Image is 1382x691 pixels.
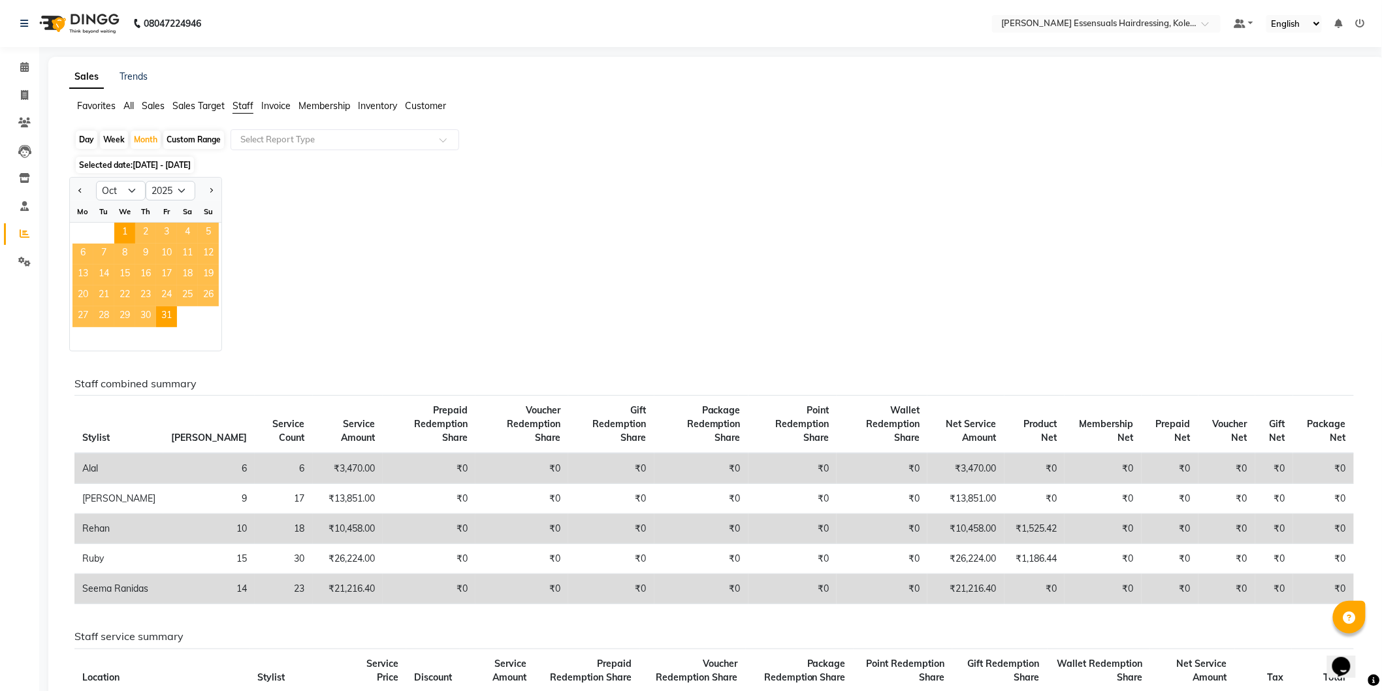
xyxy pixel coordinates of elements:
[74,574,163,604] td: Seema Ranidas
[120,71,148,82] a: Trends
[927,574,1004,604] td: ₹21,216.40
[383,453,475,484] td: ₹0
[1327,639,1369,678] iframe: chat widget
[172,100,225,112] span: Sales Target
[654,574,748,604] td: ₹0
[135,265,156,285] div: Thursday, October 16, 2025
[1198,484,1255,514] td: ₹0
[414,404,468,443] span: Prepaid Redemption Share
[1080,418,1134,443] span: Membership Net
[654,453,748,484] td: ₹0
[135,285,156,306] span: 23
[927,514,1004,544] td: ₹10,458.00
[748,574,837,604] td: ₹0
[475,514,568,544] td: ₹0
[142,100,165,112] span: Sales
[198,265,219,285] span: 19
[72,244,93,265] div: Monday, October 6, 2025
[1177,658,1227,683] span: Net Service Amount
[255,544,313,574] td: 30
[1065,514,1141,544] td: ₹0
[475,574,568,604] td: ₹0
[383,544,475,574] td: ₹0
[1065,484,1141,514] td: ₹0
[654,484,748,514] td: ₹0
[114,285,135,306] span: 22
[255,574,313,604] td: 23
[177,223,198,244] div: Saturday, October 4, 2025
[156,244,177,265] div: Friday, October 10, 2025
[233,100,253,112] span: Staff
[198,265,219,285] div: Sunday, October 19, 2025
[1255,484,1293,514] td: ₹0
[1156,418,1191,443] span: Prepaid Net
[1255,514,1293,544] td: ₹0
[837,514,927,544] td: ₹0
[775,404,829,443] span: Point Redemption Share
[156,306,177,327] span: 31
[366,658,398,683] span: Service Price
[33,5,123,42] img: logo
[313,574,383,604] td: ₹21,216.40
[255,514,313,544] td: 18
[1293,484,1354,514] td: ₹0
[177,285,198,306] span: 25
[313,484,383,514] td: ₹13,851.00
[82,671,120,683] span: Location
[866,658,944,683] span: Point Redemption Share
[414,671,452,683] span: Discount
[1023,418,1057,443] span: Product Net
[156,223,177,244] span: 3
[1198,453,1255,484] td: ₹0
[1198,544,1255,574] td: ₹0
[135,306,156,327] div: Thursday, October 30, 2025
[313,514,383,544] td: ₹10,458.00
[93,306,114,327] div: Tuesday, October 28, 2025
[114,306,135,327] div: Wednesday, October 29, 2025
[74,630,1354,643] h6: Staff service summary
[837,453,927,484] td: ₹0
[131,131,161,149] div: Month
[507,404,560,443] span: Voucher Redemption Share
[568,574,654,604] td: ₹0
[475,484,568,514] td: ₹0
[163,514,255,544] td: 10
[177,223,198,244] span: 4
[1142,484,1198,514] td: ₹0
[748,453,837,484] td: ₹0
[135,265,156,285] span: 16
[341,418,375,443] span: Service Amount
[163,574,255,604] td: 14
[837,574,927,604] td: ₹0
[946,418,997,443] span: Net Service Amount
[135,223,156,244] div: Thursday, October 2, 2025
[72,244,93,265] span: 6
[475,544,568,574] td: ₹0
[1255,453,1293,484] td: ₹0
[927,544,1004,574] td: ₹26,224.00
[93,244,114,265] span: 7
[383,514,475,544] td: ₹0
[405,100,446,112] span: Customer
[1198,514,1255,544] td: ₹0
[144,5,201,42] b: 08047224946
[748,484,837,514] td: ₹0
[123,100,134,112] span: All
[1198,574,1255,604] td: ₹0
[163,453,255,484] td: 6
[1293,514,1354,544] td: ₹0
[114,244,135,265] div: Wednesday, October 8, 2025
[764,658,846,683] span: Package Redemption Share
[1142,544,1198,574] td: ₹0
[82,432,110,443] span: Stylist
[133,160,191,170] span: [DATE] - [DATE]
[114,265,135,285] div: Wednesday, October 15, 2025
[177,244,198,265] div: Saturday, October 11, 2025
[1270,418,1285,443] span: Gift Net
[76,157,194,173] span: Selected date:
[135,285,156,306] div: Thursday, October 23, 2025
[654,514,748,544] td: ₹0
[156,201,177,222] div: Fr
[1004,484,1065,514] td: ₹0
[163,484,255,514] td: 9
